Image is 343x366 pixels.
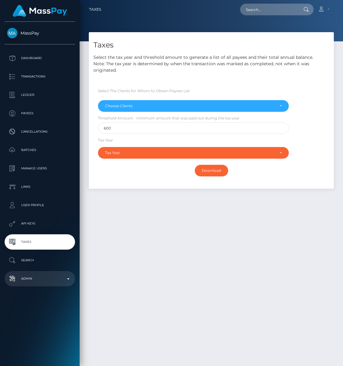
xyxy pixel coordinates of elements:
span: MassPay [5,30,75,36]
p: Taxes [7,237,73,247]
a: Search [5,253,75,268]
input: Download [195,165,228,176]
a: User Profile [5,198,75,213]
a: API Keys [5,216,75,231]
div: Tax Year [105,150,275,155]
p: Dashboard [7,54,73,63]
a: Transactions [5,69,75,84]
h4: Taxes [93,40,329,51]
p: API Keys [7,219,73,228]
a: Dashboard [5,51,75,66]
label: Select The Clients for Whom to Obtain Payees List [98,88,190,94]
p: Admin [7,274,73,283]
img: MassPay [7,28,17,38]
input: Search... [240,4,298,15]
p: Select the tax year and threshold amount to generate a list of all payees and their total annual ... [93,54,329,74]
a: Admin [5,271,75,286]
p: Links [7,182,73,191]
p: Manage Users [7,164,73,173]
a: Links [5,179,75,194]
p: Batches [7,145,73,155]
a: Ledger [5,87,75,103]
label: Tax Year [98,138,113,143]
a: Taxes [89,3,101,16]
label: Threshold Amount - minimum amount that was paid out during the tax year [98,115,239,121]
a: Cancellations [5,124,75,139]
a: Taxes [5,234,75,250]
button: Tax Year [98,147,289,159]
p: Payees [7,109,73,118]
a: Batches [5,142,75,158]
a: Manage Users [5,161,75,176]
p: Cancellations [7,127,73,136]
button: Choose Clients [98,100,289,112]
p: Ledger [7,90,73,100]
p: Transactions [7,72,73,81]
img: MassPay Logo [13,5,67,17]
a: Payees [5,106,75,121]
p: User Profile [7,201,73,210]
div: Choose Clients [105,104,275,108]
p: Search [7,256,73,265]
